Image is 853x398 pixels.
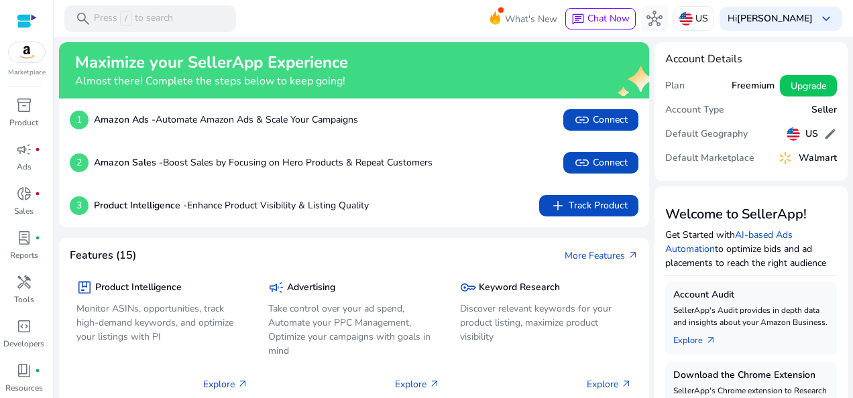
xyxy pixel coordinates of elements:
[587,377,632,391] p: Explore
[665,80,685,92] h5: Plan
[695,7,708,30] p: US
[550,198,566,214] span: add
[9,42,45,62] img: amazon.svg
[587,12,630,25] span: Chat Now
[16,186,32,202] span: donut_small
[574,112,628,128] span: Connect
[728,14,813,23] p: Hi
[665,228,837,270] p: Get Started with to optimize bids and ad placements to reach the right audience
[287,282,335,293] h5: Advertising
[9,117,38,129] p: Product
[818,11,834,27] span: keyboard_arrow_down
[75,75,348,88] h4: Almost there! Complete the steps below to keep going!
[665,53,837,66] h4: Account Details
[574,112,590,128] span: link
[17,161,32,173] p: Ads
[628,250,638,261] span: arrow_outward
[673,304,829,328] p: SellerApp's Audit provides in depth data and insights about your Amazon Business.
[120,11,132,26] span: /
[665,206,837,222] h3: Welcome to SellerApp!
[16,141,32,157] span: campaign
[203,377,248,391] p: Explore
[16,230,32,246] span: lab_profile
[665,228,793,255] a: AI-based Ads Automation
[94,155,433,170] p: Boost Sales by Focusing on Hero Products & Repeat Customers
[94,156,163,169] b: Amazon Sales -
[268,279,284,295] span: campaign
[94,199,187,212] b: Product Intelligence -
[479,282,560,293] h5: Keyword Research
[641,5,668,32] button: hub
[94,113,358,127] p: Automate Amazon Ads & Scale Your Campaigns
[787,127,800,141] img: us.svg
[35,147,40,152] span: fiber_manual_record
[75,11,91,27] span: search
[14,293,34,306] p: Tools
[565,8,636,29] button: chatChat Now
[574,155,628,171] span: Connect
[76,279,93,295] span: package
[94,113,156,126] b: Amazon Ads -
[237,379,248,389] span: arrow_outward
[94,11,173,26] p: Press to search
[429,379,440,389] span: arrow_outward
[665,129,748,140] h5: Default Geography
[10,249,38,261] p: Reports
[3,338,44,350] p: Developers
[737,12,813,25] b: [PERSON_NAME]
[777,150,793,166] img: walmart.svg
[16,274,32,290] span: handyman
[16,97,32,113] span: inventory_2
[14,205,34,217] p: Sales
[70,196,89,215] p: 3
[665,153,754,164] h5: Default Marketplace
[780,75,837,96] button: Upgrade
[791,79,826,93] span: Upgrade
[679,12,693,25] img: us.svg
[95,282,182,293] h5: Product Intelligence
[5,382,43,394] p: Resources
[621,379,632,389] span: arrow_outward
[70,111,89,129] p: 1
[550,198,628,214] span: Track Product
[539,195,638,216] button: addTrack Product
[76,302,248,344] p: Monitor ASINs, opportunities, track high-demand keywords, and optimize your listings with PI
[673,289,829,301] h5: Account Audit
[565,249,638,263] a: More Featuresarrow_outward
[705,335,716,346] span: arrow_outward
[460,302,632,344] p: Discover relevant keywords for your product listing, maximize product visibility
[35,368,40,373] span: fiber_manual_record
[673,370,829,381] h5: Download the Chrome Extension
[70,153,89,172] p: 2
[35,191,40,196] span: fiber_manual_record
[732,80,775,92] h5: Freemium
[268,302,440,358] p: Take control over your ad spend, Automate your PPC Management, Optimize your campaigns with goals...
[799,153,837,164] h5: Walmart
[665,105,724,116] h5: Account Type
[395,377,440,391] p: Explore
[571,13,585,26] span: chat
[16,318,32,334] span: code_blocks
[35,235,40,241] span: fiber_manual_record
[75,53,348,72] h2: Maximize your SellerApp Experience
[646,11,663,27] span: hub
[505,7,557,31] span: What's New
[8,68,46,78] p: Marketplace
[563,109,638,131] button: linkConnect
[460,279,476,295] span: key
[563,152,638,174] button: linkConnect
[811,105,837,116] h5: Seller
[823,127,837,141] span: edit
[805,129,818,140] h5: US
[70,249,136,262] h4: Features (15)
[673,328,727,347] a: Explorearrow_outward
[16,362,32,379] span: book_4
[574,155,590,171] span: link
[94,198,369,212] p: Enhance Product Visibility & Listing Quality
